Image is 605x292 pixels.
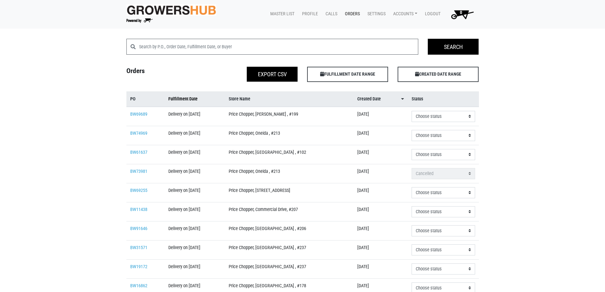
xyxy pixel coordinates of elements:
[225,164,353,183] td: Price Chopper, Oneida , #213
[225,145,353,164] td: Price Chopper, [GEOGRAPHIC_DATA] , #102
[388,8,420,20] a: Accounts
[126,4,217,16] img: original-fc7597fdc6adbb9d0e2ae620e786d1a2.jpg
[130,207,147,212] a: BW11438
[428,39,479,55] input: Search
[353,145,408,164] td: [DATE]
[353,221,408,240] td: [DATE]
[168,96,198,103] span: Fulfillment Date
[362,8,388,20] a: Settings
[357,96,404,103] a: Created Date
[165,145,225,164] td: Delivery on [DATE]
[130,283,147,289] a: BW16862
[225,202,353,221] td: Price Chopper, Commercial Drive, #207
[126,18,153,23] img: Powered by Big Wheelbarrow
[353,240,408,259] td: [DATE]
[265,8,297,20] a: Master List
[130,169,147,174] a: BW73981
[225,221,353,240] td: Price Chopper, [GEOGRAPHIC_DATA] , #206
[122,67,212,79] h4: Orders
[307,67,388,82] span: FULFILLMENT DATE RANGE
[130,245,147,250] a: BW31571
[353,259,408,278] td: [DATE]
[130,112,147,117] a: BW69689
[443,8,479,21] a: 0
[340,8,362,20] a: Orders
[139,39,419,55] input: Search by P.O., Order Date, Fulfillment Date, or Buyer
[165,221,225,240] td: Delivery on [DATE]
[229,96,250,103] span: Store Name
[353,126,408,145] td: [DATE]
[448,8,476,21] img: Cart
[225,259,353,278] td: Price Chopper, [GEOGRAPHIC_DATA] , #237
[320,8,340,20] a: Calls
[460,10,462,15] span: 0
[130,188,147,193] a: BW69255
[353,202,408,221] td: [DATE]
[165,240,225,259] td: Delivery on [DATE]
[165,126,225,145] td: Delivery on [DATE]
[130,226,147,231] a: BW91646
[165,259,225,278] td: Delivery on [DATE]
[130,96,136,103] span: PO
[353,183,408,202] td: [DATE]
[225,107,353,126] td: Price Chopper, [PERSON_NAME] , #199
[165,164,225,183] td: Delivery on [DATE]
[165,202,225,221] td: Delivery on [DATE]
[225,183,353,202] td: Price Chopper, [STREET_ADDRESS]
[247,67,298,82] button: Export CSV
[225,126,353,145] td: Price Chopper, Oneida , #213
[297,8,320,20] a: Profile
[353,164,408,183] td: [DATE]
[130,131,147,136] a: BW74969
[353,107,408,126] td: [DATE]
[130,150,147,155] a: BW61637
[130,264,147,269] a: BW19172
[168,96,221,103] a: Fulfillment Date
[412,96,423,103] span: Status
[357,96,381,103] span: Created Date
[165,183,225,202] td: Delivery on [DATE]
[165,107,225,126] td: Delivery on [DATE]
[225,240,353,259] td: Price Chopper, [GEOGRAPHIC_DATA] , #237
[398,67,479,82] span: CREATED DATE RANGE
[412,96,475,103] a: Status
[229,96,350,103] a: Store Name
[130,96,161,103] a: PO
[420,8,443,20] a: Logout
